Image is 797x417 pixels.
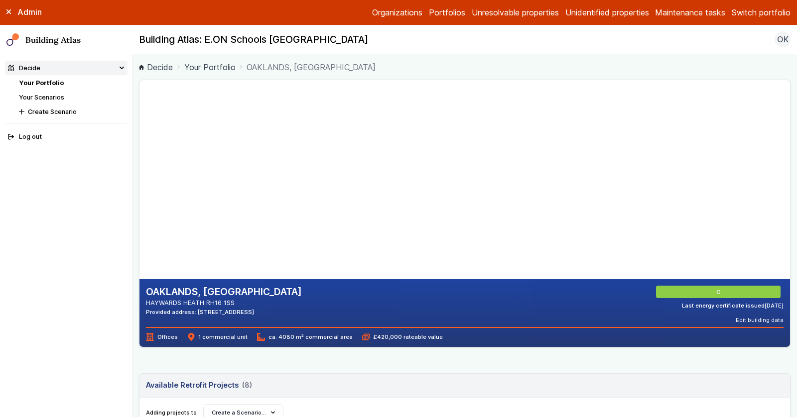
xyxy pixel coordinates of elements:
[187,333,248,341] span: 1 commercial unit
[777,33,789,45] span: OK
[139,33,368,46] h2: Building Atlas: E.ON Schools [GEOGRAPHIC_DATA]
[247,61,376,73] span: OAKLANDS, [GEOGRAPHIC_DATA]
[146,380,252,391] h3: Available Retrofit Projects
[146,308,302,316] div: Provided address: [STREET_ADDRESS]
[429,6,465,18] a: Portfolios
[19,79,64,87] a: Your Portfolio
[16,104,128,119] button: Create Scenario
[184,61,236,73] a: Your Portfolio
[146,333,177,341] span: Offices
[736,316,784,324] button: Edit building data
[146,409,197,417] span: Adding projects to
[5,61,128,75] summary: Decide
[5,130,128,144] button: Log out
[8,63,40,73] div: Decide
[732,6,791,18] button: Switch portfolio
[472,6,559,18] a: Unresolvable properties
[242,380,252,391] span: (8)
[257,333,352,341] span: ca. 4080 m² commercial area
[362,333,443,341] span: £420,000 rateable value
[146,298,302,308] address: HAYWARDS HEATH RH16 1SS
[718,288,722,296] span: C
[6,33,19,46] img: main-0bbd2752.svg
[765,302,784,309] time: [DATE]
[775,31,791,47] button: OK
[655,6,725,18] a: Maintenance tasks
[565,6,649,18] a: Unidentified properties
[139,61,173,73] a: Decide
[19,94,64,101] a: Your Scenarios
[146,286,302,299] h2: OAKLANDS, [GEOGRAPHIC_DATA]
[682,302,784,310] div: Last energy certificate issued
[372,6,422,18] a: Organizations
